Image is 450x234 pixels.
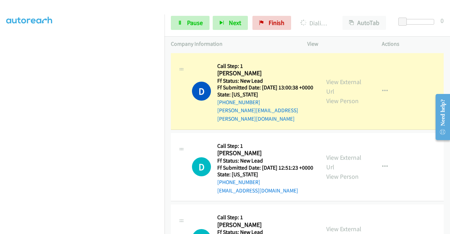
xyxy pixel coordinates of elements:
h5: Ff Submitted Date: [DATE] 13:00:38 +0000 [217,84,314,91]
a: [PHONE_NUMBER] [217,179,260,185]
div: Delay between calls (in seconds) [402,19,434,25]
button: AutoTab [342,16,386,30]
a: View External Url [326,153,361,171]
h1: D [192,157,211,176]
h2: [PERSON_NAME] [217,149,311,157]
button: Next [213,16,248,30]
h5: Ff Submitted Date: [DATE] 12:51:23 +0000 [217,164,313,171]
h5: State: [US_STATE] [217,91,314,98]
h5: State: [US_STATE] [217,171,313,178]
a: [EMAIL_ADDRESS][DOMAIN_NAME] [217,187,298,194]
h5: Call Step: 1 [217,143,313,150]
h5: Call Step: 1 [217,214,313,221]
a: [PERSON_NAME][EMAIL_ADDRESS][PERSON_NAME][DOMAIN_NAME] [217,107,298,122]
p: Actions [382,40,444,48]
a: View Person [326,97,359,105]
div: The call is yet to be attempted [192,157,211,176]
h5: Ff Status: New Lead [217,77,314,84]
h1: D [192,82,211,101]
div: 0 [441,16,444,25]
span: Finish [269,19,284,27]
a: Pause [171,16,210,30]
h2: [PERSON_NAME] [217,221,311,229]
a: View Person [326,172,359,181]
h5: Ff Status: New Lead [217,157,313,164]
iframe: Resource Center [430,89,450,145]
p: View [307,40,369,48]
p: Company Information [171,40,295,48]
a: View External Url [326,78,361,95]
span: Pause [187,19,203,27]
a: Finish [252,16,291,30]
p: Dialing [PERSON_NAME] [301,18,330,28]
span: Next [229,19,241,27]
h5: Call Step: 1 [217,63,314,70]
a: [PHONE_NUMBER] [217,99,260,106]
h2: [PERSON_NAME] [217,69,311,77]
